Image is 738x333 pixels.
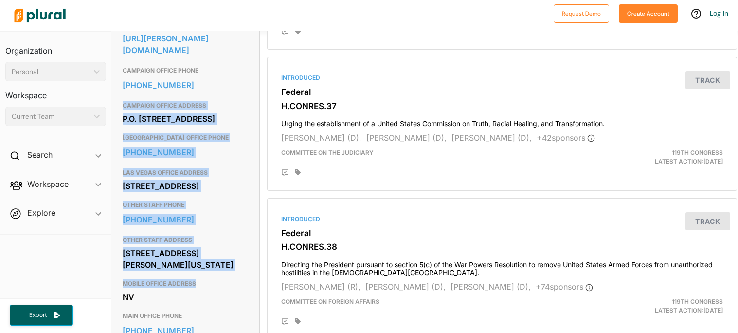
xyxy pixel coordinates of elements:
h3: OTHER STAFF PHONE [123,199,248,211]
h3: Workspace [5,81,106,103]
h3: MOBILE OFFICE ADDRESS [123,278,248,290]
a: Request Demo [554,8,609,18]
div: Introduced [281,74,723,82]
h3: LAS VEGAS OFFICE ADDRESS [123,167,248,179]
a: [PHONE_NUMBER] [123,145,248,160]
span: [PERSON_NAME] (D), [365,282,446,292]
span: Committee on the Judiciary [281,149,374,156]
a: [URL][PERSON_NAME][DOMAIN_NAME] [123,31,248,57]
span: Export [22,311,54,319]
div: Current Team [12,111,90,122]
h3: H.CONRES.37 [281,101,723,111]
h3: OTHER STAFF ADDRESS [123,234,248,246]
h3: CAMPAIGN OFFICE PHONE [123,65,248,76]
span: + 74 sponsor s [536,282,593,292]
button: Create Account [619,4,678,23]
h4: Urging the establishment of a United States Commission on Truth, Racial Healing, and Transformation. [281,115,723,128]
div: Add Position Statement [281,318,289,326]
div: Add Position Statement [281,169,289,177]
a: Log In [710,9,728,18]
span: 119th Congress [672,149,723,156]
span: [PERSON_NAME] (R), [281,282,360,292]
span: [PERSON_NAME] (D), [451,133,532,143]
button: Export [10,305,73,326]
button: Request Demo [554,4,609,23]
span: [PERSON_NAME] (D), [450,282,531,292]
div: Add tags [295,169,301,176]
div: NV [123,290,248,304]
a: [PHONE_NUMBER] [123,78,248,92]
h3: Federal [281,87,723,97]
a: Create Account [619,8,678,18]
h3: Federal [281,228,723,238]
h3: MAIN OFFICE PHONE [123,310,248,322]
button: Track [685,71,730,89]
h4: Directing the President pursuant to section 5(c) of the War Powers Resolution to remove United St... [281,256,723,277]
div: Latest Action: [DATE] [578,297,730,315]
div: [STREET_ADDRESS][PERSON_NAME][US_STATE] [123,246,248,272]
span: + 42 sponsor s [537,133,595,143]
h3: H.CONRES.38 [281,242,723,252]
span: [PERSON_NAME] (D), [366,133,447,143]
div: Add tags [295,318,301,325]
span: [PERSON_NAME] (D), [281,133,361,143]
div: Introduced [281,215,723,223]
h3: [GEOGRAPHIC_DATA] OFFICE PHONE [123,132,248,144]
span: 119th Congress [672,298,723,305]
a: [PHONE_NUMBER] [123,212,248,227]
div: Personal [12,67,90,77]
div: P.O. [STREET_ADDRESS] [123,111,248,126]
div: [STREET_ADDRESS] [123,179,248,193]
button: Track [685,212,730,230]
h2: Search [27,149,53,160]
h3: CAMPAIGN OFFICE ADDRESS [123,100,248,111]
h3: Organization [5,37,106,58]
div: Latest Action: [DATE] [578,148,730,166]
span: Committee on Foreign Affairs [281,298,379,305]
